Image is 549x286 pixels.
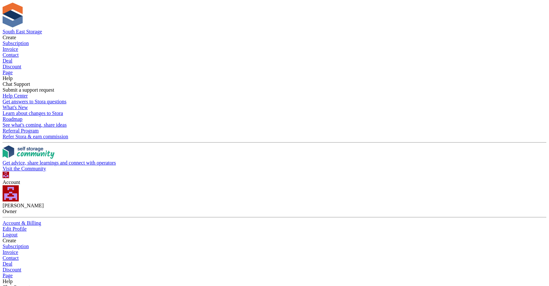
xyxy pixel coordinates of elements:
[3,172,9,178] img: Roger Norris
[3,3,23,28] img: stora-icon-8386f47178a22dfd0bd8f6a31ec36ba5ce8667c1dd55bd0f319d3a0aa187defe.svg
[3,93,28,98] span: Help Center
[3,267,546,273] a: Discount
[3,249,546,255] a: Invoice
[3,279,13,284] span: Help
[3,105,546,116] a: What's New Learn about changes to Stora
[3,203,546,209] div: [PERSON_NAME]
[3,261,546,267] a: Deal
[3,145,54,159] img: community-logo-e120dcb29bea30313fccf008a00513ea5fe9ad107b9d62852cae38739ed8438e.svg
[3,87,546,93] div: Submit a support request
[3,145,546,172] a: Get advice, share learnings and connect with operators Visit the Community
[3,128,39,133] span: Referral Program
[3,238,16,243] span: Create
[3,185,19,201] img: Roger Norris
[3,226,546,232] a: Edit Profile
[3,134,546,140] div: Refer Stora & earn commission
[3,232,546,238] a: Logout
[3,116,22,122] span: Roadmap
[3,244,546,249] a: Subscription
[3,93,546,105] a: Help Center Get answers to Stora questions
[3,273,546,279] a: Page
[3,110,546,116] div: Learn about changes to Stora
[3,99,546,105] div: Get answers to Stora questions
[3,52,546,58] a: Contact
[3,128,546,140] a: Referral Program Refer Stora & earn commission
[3,46,546,52] a: Invoice
[3,58,546,64] a: Deal
[3,75,13,81] span: Help
[3,105,28,110] span: What's New
[3,40,546,46] a: Subscription
[3,29,42,34] a: South East Storage
[3,122,546,128] div: See what's coming, share ideas
[3,209,546,214] div: Owner
[3,64,546,70] a: Discount
[3,179,20,185] span: Account
[3,166,46,171] span: Visit the Community
[3,160,546,166] div: Get advice, share learnings and connect with operators
[3,255,546,261] a: Contact
[3,81,30,87] span: Chat Support
[3,70,546,75] a: Page
[3,116,546,128] a: Roadmap See what's coming, share ideas
[3,220,546,226] a: Account & Billing
[3,35,16,40] span: Create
